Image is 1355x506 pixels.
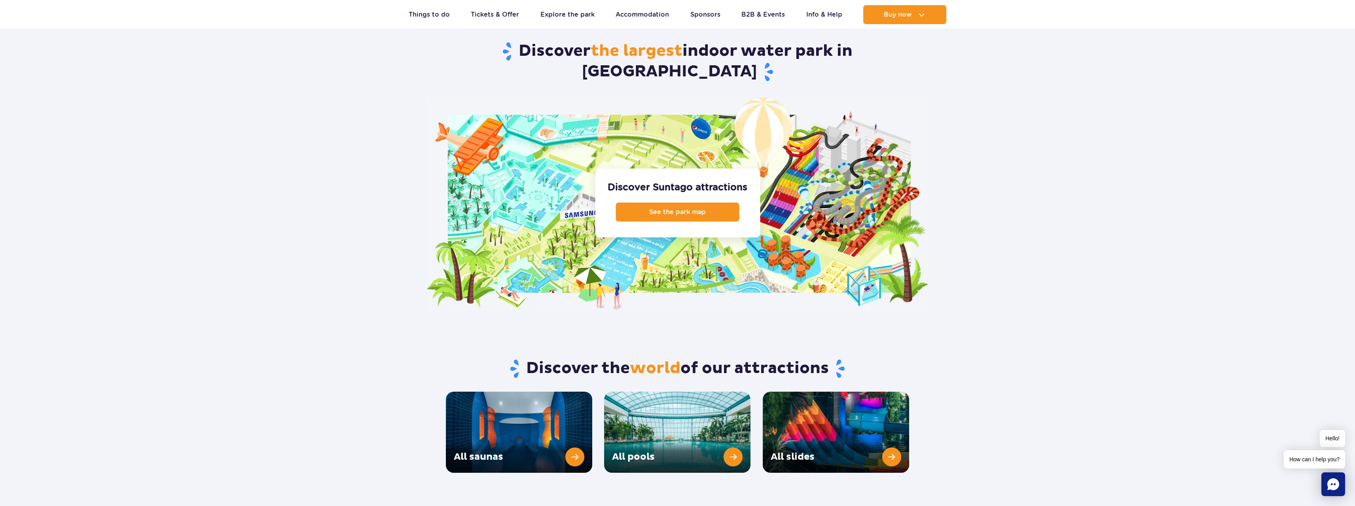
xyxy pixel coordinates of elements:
[806,5,842,24] a: Info & Help
[446,392,592,473] a: All saunas
[690,5,720,24] a: Sponsors
[616,5,669,24] a: Accommodation
[741,5,785,24] a: B2B & Events
[884,11,912,18] span: Buy now
[604,392,750,473] a: All pools
[1284,450,1345,468] span: How can I help you?
[763,392,909,473] a: All slides
[409,5,450,24] a: Things to do
[591,41,682,61] span: the largest
[630,358,680,378] span: world
[425,41,930,82] h2: Discover indoor water park in [GEOGRAPHIC_DATA]
[1320,430,1345,447] span: Hello!
[863,5,946,24] button: Buy now
[446,358,909,379] h2: Discover the of our attractions
[608,181,747,193] strong: Discover Suntago attractions
[471,5,519,24] a: Tickets & Offer
[649,209,706,215] span: See the park map
[616,203,739,222] a: See the park map
[540,5,595,24] a: Explore the park
[1321,472,1345,496] div: Chat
